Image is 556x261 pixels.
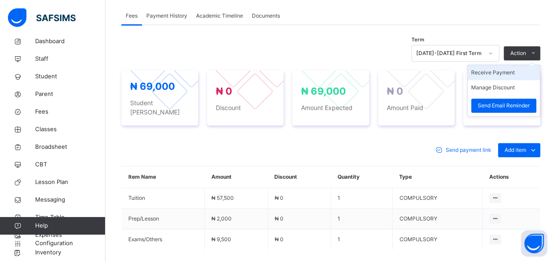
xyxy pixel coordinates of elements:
[216,85,232,97] span: ₦ 0
[128,194,198,202] span: Tuition
[392,188,483,209] td: COMPULSORY
[128,215,198,223] span: Prep/Lesson
[35,221,105,230] span: Help
[128,235,198,243] span: Exams/Others
[392,166,483,188] th: Type
[35,178,105,187] span: Lesson Plan
[35,37,105,46] span: Dashboard
[478,102,530,110] span: Send Email Reminder
[35,248,105,257] span: Inventory
[205,166,268,188] th: Amount
[471,84,515,92] button: Manage Discount
[35,195,105,204] span: Messaging
[122,166,205,188] th: Item Name
[35,160,105,169] span: CBT
[301,85,346,97] span: ₦ 69,000
[521,230,547,257] button: Open asap
[446,146,491,154] span: Send payment link
[392,229,483,250] td: COMPULSORY
[387,85,403,97] span: ₦ 0
[468,80,540,95] li: dropdown-list-item-text-1
[35,143,105,151] span: Broadsheet
[196,12,243,20] span: Academic Timeline
[35,107,105,116] span: Fees
[211,195,234,201] span: ₦ 57,500
[331,229,392,250] td: 1
[35,213,105,222] span: Time Table
[392,209,483,229] td: COMPULSORY
[211,215,232,222] span: ₦ 2,000
[483,166,540,188] th: Actions
[387,103,446,112] span: Amount Paid
[35,239,105,248] span: Configuration
[275,236,283,243] span: ₦ 0
[126,12,138,20] span: Fees
[416,49,483,57] div: [DATE]-[DATE] First Term
[35,72,105,81] span: Student
[216,103,275,112] span: Discount
[8,8,76,27] img: safsims
[331,166,392,188] th: Quantity
[252,12,280,20] span: Documents
[130,81,175,92] span: ₦ 69,000
[146,12,187,20] span: Payment History
[275,215,283,222] span: ₦ 0
[130,98,189,117] span: Student [PERSON_NAME]
[510,49,526,57] span: Action
[35,90,105,99] span: Parent
[275,195,283,201] span: ₦ 0
[268,166,331,188] th: Discount
[411,36,424,44] span: Term
[35,55,105,63] span: Staff
[331,209,392,229] td: 1
[331,188,392,209] td: 1
[301,103,360,112] span: Amount Expected
[505,146,526,154] span: Add item
[35,125,105,134] span: Classes
[211,236,231,243] span: ₦ 9,500
[468,65,540,80] li: dropdown-list-item-text-0
[468,95,540,116] li: dropdown-list-item-text-2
